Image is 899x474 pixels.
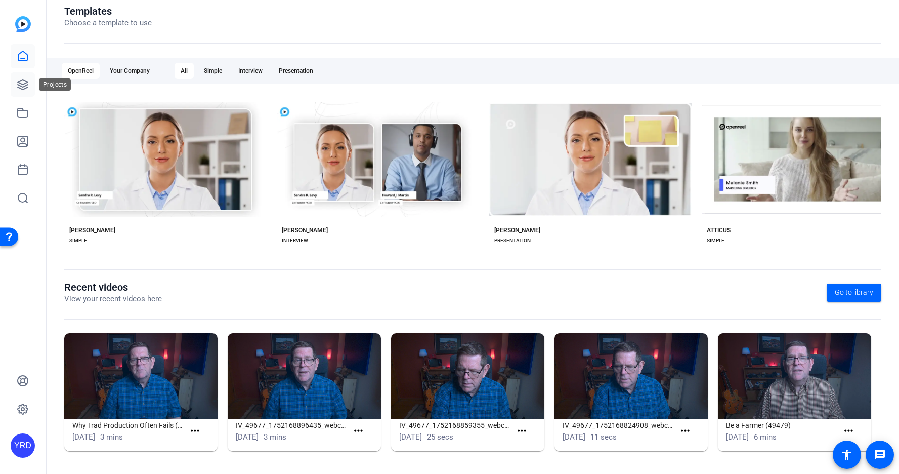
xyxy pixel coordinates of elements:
[282,226,328,234] div: [PERSON_NAME]
[228,333,381,419] img: IV_49677_1752168896435_webcam
[64,333,218,419] img: Why Trad Production Often Fails (49677)
[494,236,531,245] div: PRESENTATION
[100,432,123,442] span: 3 mins
[874,449,886,461] mat-icon: message
[69,236,87,245] div: SIMPLE
[64,281,162,293] h1: Recent videos
[726,419,838,431] h1: Be a Farmer (49479)
[399,432,422,442] span: [DATE]
[104,63,156,79] div: Your Company
[494,226,540,234] div: [PERSON_NAME]
[554,333,708,419] img: IV_49677_1752168824908_webcam
[427,432,453,442] span: 25 secs
[707,226,731,234] div: ATTICUS
[590,432,617,442] span: 11 secs
[679,425,692,438] mat-icon: more_horiz
[718,333,871,419] img: Be a Farmer (49479)
[563,432,585,442] span: [DATE]
[754,432,777,442] span: 6 mins
[198,63,228,79] div: Simple
[64,293,162,305] p: View your recent videos here
[232,63,269,79] div: Interview
[189,425,201,438] mat-icon: more_horiz
[399,419,511,431] h1: IV_49677_1752168859355_webcam
[273,63,319,79] div: Presentation
[707,236,724,245] div: SIMPLE
[72,419,185,431] h1: Why Trad Production Often Fails (49677)
[64,17,152,29] p: Choose a template to use
[282,236,308,245] div: INTERVIEW
[69,226,115,234] div: [PERSON_NAME]
[842,425,855,438] mat-icon: more_horiz
[62,63,100,79] div: OpenReel
[264,432,286,442] span: 3 mins
[563,419,675,431] h1: IV_49677_1752168824908_webcam
[236,432,259,442] span: [DATE]
[72,432,95,442] span: [DATE]
[726,432,749,442] span: [DATE]
[391,333,544,419] img: IV_49677_1752168859355_webcam
[39,78,71,91] div: Projects
[352,425,365,438] mat-icon: more_horiz
[835,287,873,298] span: Go to library
[516,425,528,438] mat-icon: more_horiz
[175,63,194,79] div: All
[827,284,881,302] a: Go to library
[236,419,348,431] h1: IV_49677_1752168896435_webcam
[841,449,853,461] mat-icon: accessibility
[11,433,35,458] div: YRD
[15,16,31,32] img: blue-gradient.svg
[64,5,152,17] h1: Templates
